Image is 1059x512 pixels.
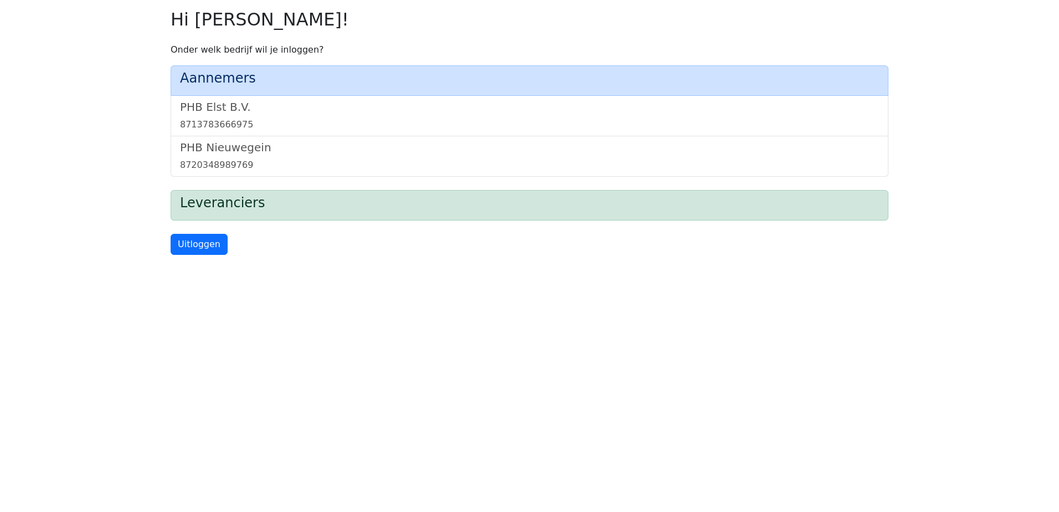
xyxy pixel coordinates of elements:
[180,100,879,131] a: PHB Elst B.V.8713783666975
[180,118,879,131] div: 8713783666975
[171,43,888,57] p: Onder welk bedrijf wil je inloggen?
[180,141,879,154] h5: PHB Nieuwegein
[180,100,879,114] h5: PHB Elst B.V.
[171,234,228,255] a: Uitloggen
[180,158,879,172] div: 8720348989769
[171,9,888,30] h2: Hi [PERSON_NAME]!
[180,70,879,86] h4: Aannemers
[180,195,879,211] h4: Leveranciers
[180,141,879,172] a: PHB Nieuwegein8720348989769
